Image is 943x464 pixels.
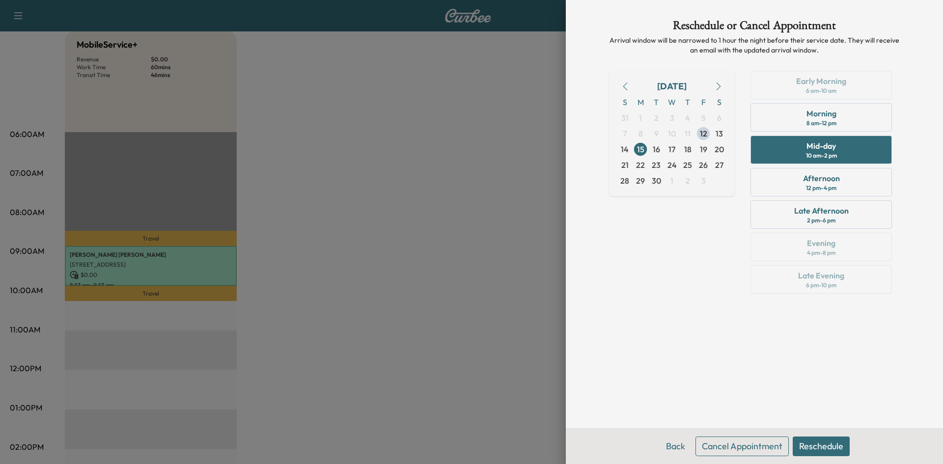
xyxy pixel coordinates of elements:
[803,172,840,184] div: Afternoon
[700,143,707,155] span: 19
[639,112,642,124] span: 1
[652,159,661,171] span: 23
[648,94,664,110] span: T
[653,143,660,155] span: 16
[617,94,633,110] span: S
[683,159,692,171] span: 25
[716,128,723,139] span: 13
[794,205,849,217] div: Late Afternoon
[621,159,629,171] span: 21
[609,35,900,55] p: Arrival window will be narrowed to 1 hour the night before their service date. They will receive ...
[654,112,659,124] span: 2
[667,159,677,171] span: 24
[715,143,724,155] span: 20
[700,128,707,139] span: 12
[806,140,836,152] div: Mid-day
[668,128,676,139] span: 10
[621,112,629,124] span: 31
[686,175,690,187] span: 2
[636,175,645,187] span: 29
[717,112,721,124] span: 6
[609,20,900,35] h1: Reschedule or Cancel Appointment
[684,143,692,155] span: 18
[633,94,648,110] span: M
[715,159,723,171] span: 27
[806,119,836,127] div: 8 am - 12 pm
[685,112,690,124] span: 4
[670,112,674,124] span: 3
[699,159,708,171] span: 26
[620,175,629,187] span: 28
[680,94,695,110] span: T
[668,143,675,155] span: 17
[652,175,661,187] span: 30
[657,80,687,93] div: [DATE]
[638,128,643,139] span: 8
[670,175,673,187] span: 1
[695,94,711,110] span: F
[806,108,836,119] div: Morning
[807,217,835,224] div: 2 pm - 6 pm
[806,152,837,160] div: 10 am - 2 pm
[711,94,727,110] span: S
[701,112,706,124] span: 5
[621,143,629,155] span: 14
[636,159,645,171] span: 22
[806,184,836,192] div: 12 pm - 4 pm
[695,437,789,456] button: Cancel Appointment
[685,128,691,139] span: 11
[664,94,680,110] span: W
[793,437,850,456] button: Reschedule
[701,175,706,187] span: 3
[660,437,692,456] button: Back
[623,128,627,139] span: 7
[654,128,659,139] span: 9
[637,143,644,155] span: 15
